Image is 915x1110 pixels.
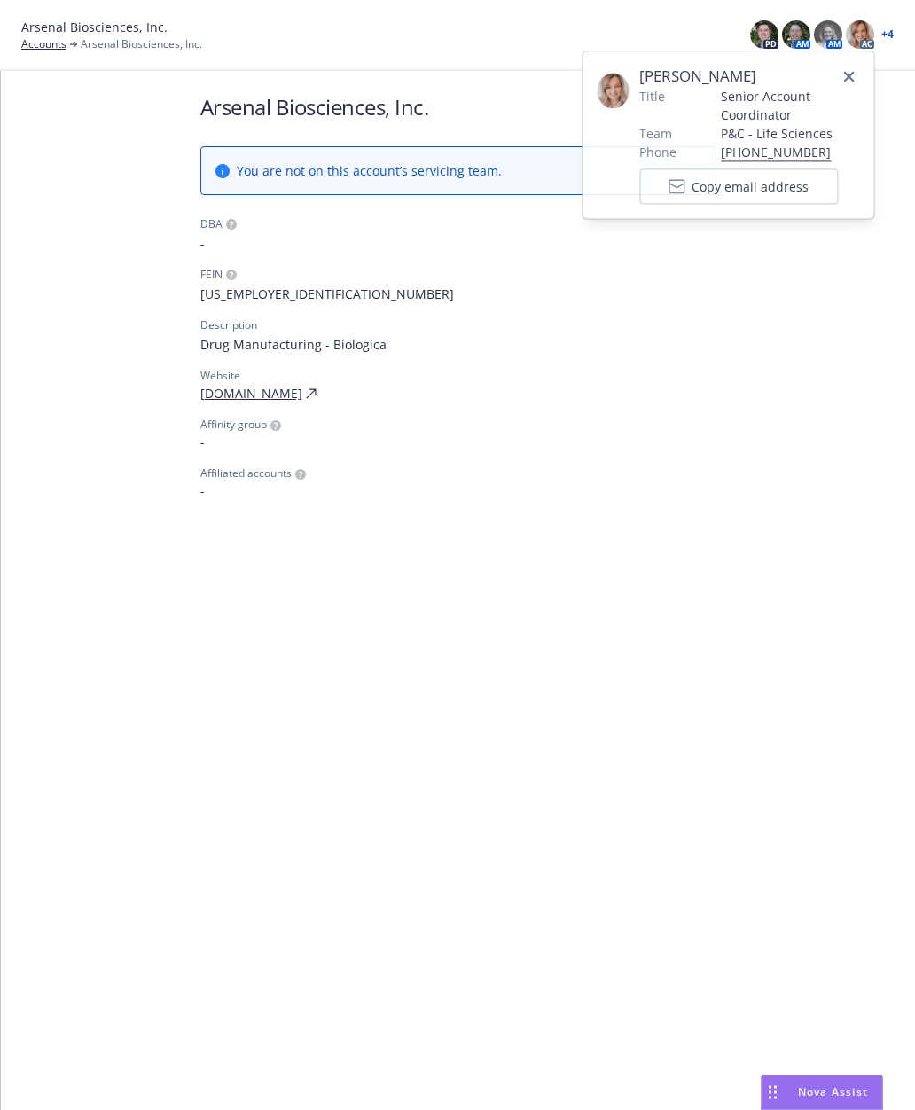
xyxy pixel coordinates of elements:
div: Description [200,317,257,333]
span: Arsenal Biosciences, Inc. [81,36,202,52]
span: Affinity group [200,417,267,433]
span: You are not on this account’s servicing team. [237,161,502,180]
div: DBA [200,216,223,232]
img: photo [782,20,810,49]
img: photo [814,20,842,49]
span: Drug Manufacturing - Biologica [200,335,716,354]
div: Website [200,368,716,384]
span: Nova Assist [798,1084,868,1099]
span: Arsenal Biosciences, Inc. [21,18,168,36]
a: Accounts [21,36,66,52]
span: [US_EMPLOYER_IDENTIFICATION_NUMBER] [200,285,716,303]
span: Affiliated accounts [200,465,292,481]
span: - [200,433,716,451]
img: photo [846,20,874,49]
span: - [200,481,716,500]
a: [DOMAIN_NAME] [200,384,302,403]
div: Drag to move [762,1075,784,1109]
img: photo [750,20,778,49]
a: + 4 [881,29,894,40]
button: Nova Assist [761,1075,883,1110]
div: FEIN [200,267,223,283]
h1: Arsenal Biosciences, Inc. [200,92,716,121]
span: - [200,234,716,253]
